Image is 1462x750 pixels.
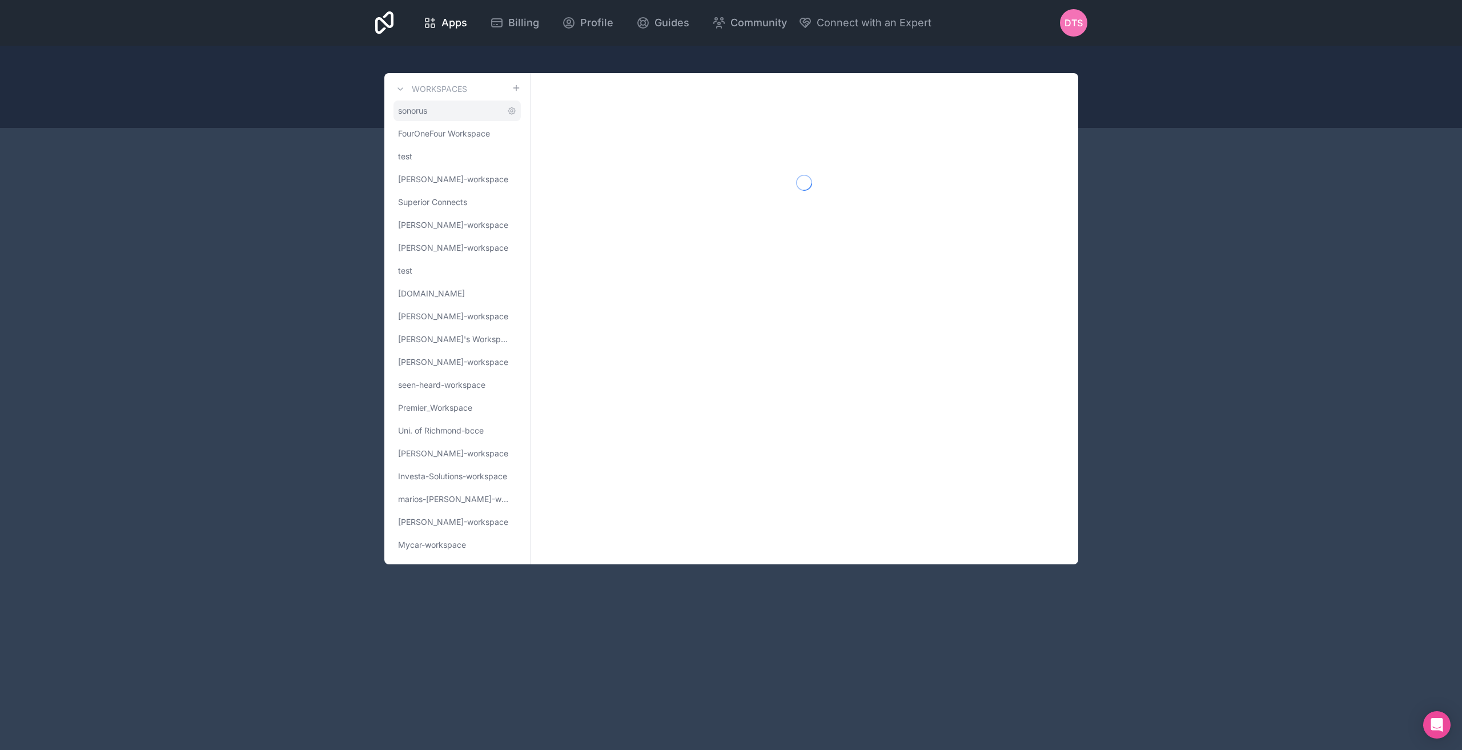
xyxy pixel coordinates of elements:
[414,10,476,35] a: Apps
[393,420,521,441] a: Uni. of Richmond-bcce
[398,471,507,482] span: Investa-Solutions-workspace
[398,105,427,117] span: sonorus
[393,329,521,350] a: [PERSON_NAME]'s Workspace
[398,516,508,528] span: [PERSON_NAME]-workspace
[398,196,467,208] span: Superior Connects
[393,398,521,418] a: Premier_Workspace
[398,334,512,345] span: [PERSON_NAME]'s Workspace
[412,83,467,95] h3: Workspaces
[393,123,521,144] a: FourOneFour Workspace
[553,10,622,35] a: Profile
[398,402,472,414] span: Premier_Workspace
[1423,711,1451,739] div: Open Intercom Messenger
[398,288,465,299] span: [DOMAIN_NAME]
[398,219,508,231] span: [PERSON_NAME]-workspace
[481,10,548,35] a: Billing
[654,15,689,31] span: Guides
[398,539,466,551] span: Mycar-workspace
[730,15,787,31] span: Community
[398,425,484,436] span: Uni. of Richmond-bcce
[627,10,698,35] a: Guides
[393,169,521,190] a: [PERSON_NAME]-workspace
[580,15,613,31] span: Profile
[398,265,412,276] span: test
[798,15,931,31] button: Connect with an Expert
[393,512,521,532] a: [PERSON_NAME]-workspace
[398,128,490,139] span: FourOneFour Workspace
[398,311,508,322] span: [PERSON_NAME]-workspace
[393,82,467,96] a: Workspaces
[393,443,521,464] a: [PERSON_NAME]-workspace
[393,283,521,304] a: [DOMAIN_NAME]
[393,535,521,555] a: Mycar-workspace
[393,146,521,167] a: test
[441,15,467,31] span: Apps
[398,151,412,162] span: test
[393,375,521,395] a: seen-heard-workspace
[393,260,521,281] a: test
[393,101,521,121] a: sonorus
[398,356,508,368] span: [PERSON_NAME]-workspace
[393,306,521,327] a: [PERSON_NAME]-workspace
[398,448,508,459] span: [PERSON_NAME]-workspace
[508,15,539,31] span: Billing
[393,215,521,235] a: [PERSON_NAME]-workspace
[1065,16,1083,30] span: DTS
[393,238,521,258] a: [PERSON_NAME]-workspace
[393,489,521,510] a: marios-[PERSON_NAME]-workspace
[393,192,521,212] a: Superior Connects
[393,466,521,487] a: Investa-Solutions-workspace
[398,494,512,505] span: marios-[PERSON_NAME]-workspace
[393,352,521,372] a: [PERSON_NAME]-workspace
[398,379,485,391] span: seen-heard-workspace
[398,242,508,254] span: [PERSON_NAME]-workspace
[398,174,508,185] span: [PERSON_NAME]-workspace
[703,10,796,35] a: Community
[817,15,931,31] span: Connect with an Expert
